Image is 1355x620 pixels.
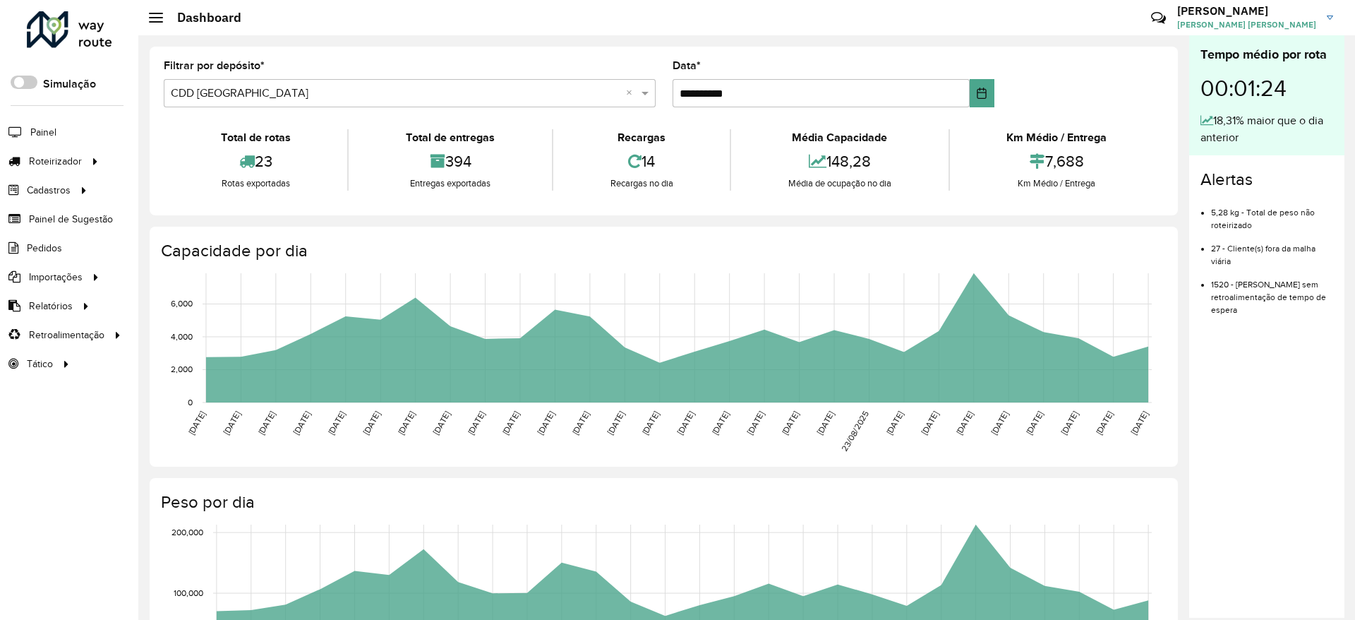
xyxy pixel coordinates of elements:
[29,270,83,285] span: Importações
[29,154,82,169] span: Roteirizador
[1177,18,1316,31] span: [PERSON_NAME] [PERSON_NAME]
[161,492,1164,513] h4: Peso por dia
[1211,232,1333,268] li: 27 - Cliente(s) fora da malha viária
[164,57,265,74] label: Filtrar por depósito
[1059,410,1080,436] text: [DATE]
[167,146,344,177] div: 23
[640,410,661,436] text: [DATE]
[735,146,944,177] div: 148,28
[27,241,62,256] span: Pedidos
[500,410,521,436] text: [DATE]
[256,410,277,436] text: [DATE]
[745,410,766,436] text: [DATE]
[352,177,548,191] div: Entregas exportadas
[186,410,207,436] text: [DATE]
[1200,45,1333,64] div: Tempo médio por rota
[710,410,730,436] text: [DATE]
[1211,196,1333,232] li: 5,28 kg - Total de peso não roteirizado
[396,410,416,436] text: [DATE]
[171,299,193,309] text: 6,000
[291,410,312,436] text: [DATE]
[466,410,486,436] text: [DATE]
[361,410,382,436] text: [DATE]
[920,410,940,436] text: [DATE]
[953,177,1160,191] div: Km Médio / Entrega
[840,410,870,453] text: 23/08/2025
[1200,64,1333,112] div: 00:01:24
[735,177,944,191] div: Média de ocupação no dia
[167,129,344,146] div: Total de rotas
[954,410,975,436] text: [DATE]
[352,146,548,177] div: 394
[735,129,944,146] div: Média Capacidade
[30,125,56,140] span: Painel
[163,10,241,25] h2: Dashboard
[1177,4,1316,18] h3: [PERSON_NAME]
[431,410,452,436] text: [DATE]
[352,129,548,146] div: Total de entregas
[43,76,96,93] label: Simulação
[1024,410,1044,436] text: [DATE]
[953,146,1160,177] div: 7,688
[780,410,800,436] text: [DATE]
[326,410,347,436] text: [DATE]
[161,241,1164,261] h4: Capacidade por dia
[171,332,193,341] text: 4,000
[188,398,193,407] text: 0
[606,410,626,436] text: [DATE]
[171,365,193,374] text: 2,000
[570,410,591,436] text: [DATE]
[970,79,994,107] button: Choose Date
[27,357,53,371] span: Tático
[171,527,203,537] text: 200,000
[1211,268,1333,316] li: 1520 - [PERSON_NAME] sem retroalimentação de tempo de espera
[536,410,556,436] text: [DATE]
[814,410,835,436] text: [DATE]
[675,410,696,436] text: [DATE]
[673,57,701,74] label: Data
[1143,3,1174,33] a: Contato Rápido
[1129,410,1150,436] text: [DATE]
[953,129,1160,146] div: Km Médio / Entrega
[989,410,1010,436] text: [DATE]
[222,410,242,436] text: [DATE]
[29,212,113,227] span: Painel de Sugestão
[1200,169,1333,190] h4: Alertas
[557,129,726,146] div: Recargas
[626,85,638,102] span: Clear all
[1094,410,1114,436] text: [DATE]
[1200,112,1333,146] div: 18,31% maior que o dia anterior
[27,183,71,198] span: Cadastros
[557,177,726,191] div: Recargas no dia
[29,328,104,342] span: Retroalimentação
[174,588,203,597] text: 100,000
[884,410,905,436] text: [DATE]
[29,299,73,314] span: Relatórios
[167,177,344,191] div: Rotas exportadas
[557,146,726,177] div: 14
